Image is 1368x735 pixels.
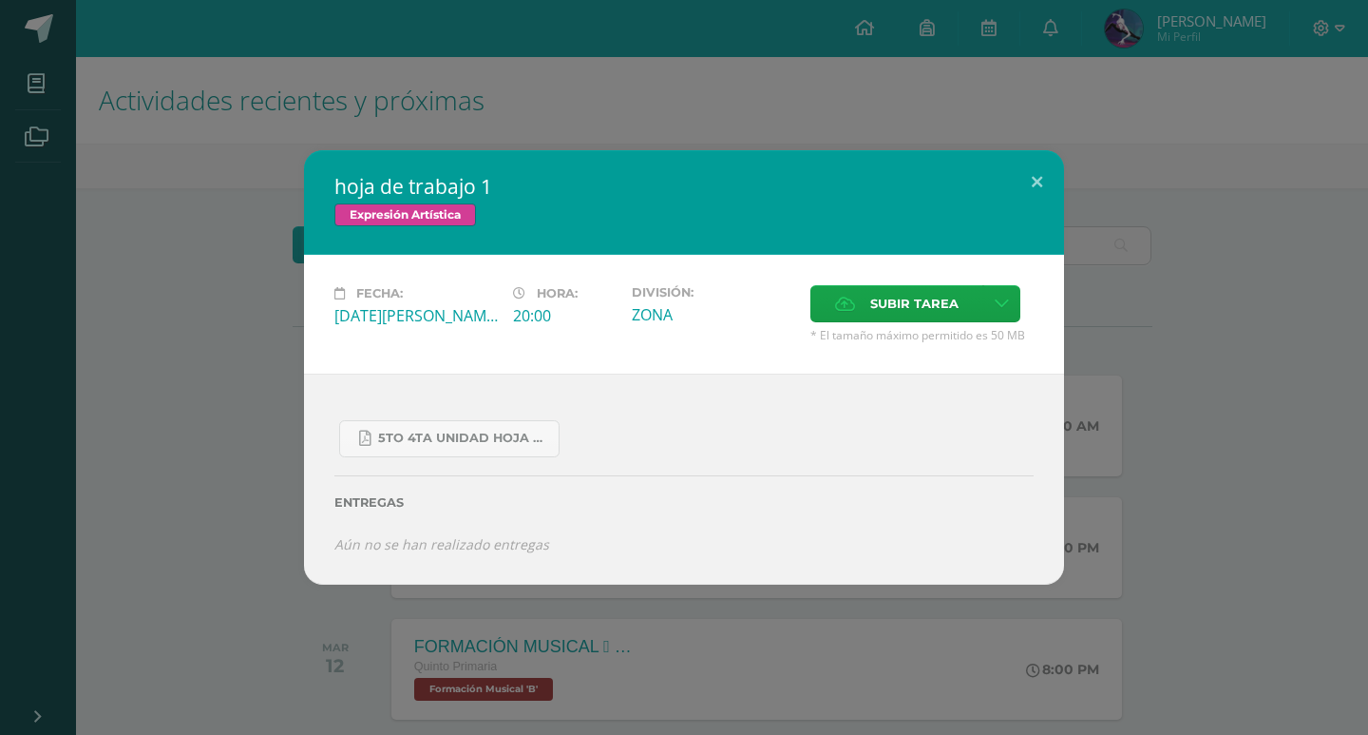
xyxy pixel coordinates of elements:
[810,327,1034,343] span: * El tamaño máximo permitido es 50 MB
[632,285,795,300] label: División:
[334,203,476,226] span: Expresión Artística
[334,305,498,326] div: [DATE][PERSON_NAME]
[632,304,795,325] div: ZONA
[513,305,617,326] div: 20:00
[334,535,549,553] i: Aún no se han realizado entregas
[537,286,578,300] span: Hora:
[870,286,959,321] span: Subir tarea
[334,495,1034,510] label: Entregas
[378,431,549,446] span: 5to 4ta unidad hoja de trabajo expresion.pdf
[1010,150,1064,215] button: Close (Esc)
[356,286,403,300] span: Fecha:
[339,420,560,457] a: 5to 4ta unidad hoja de trabajo expresion.pdf
[334,173,1034,200] h2: hoja de trabajo 1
